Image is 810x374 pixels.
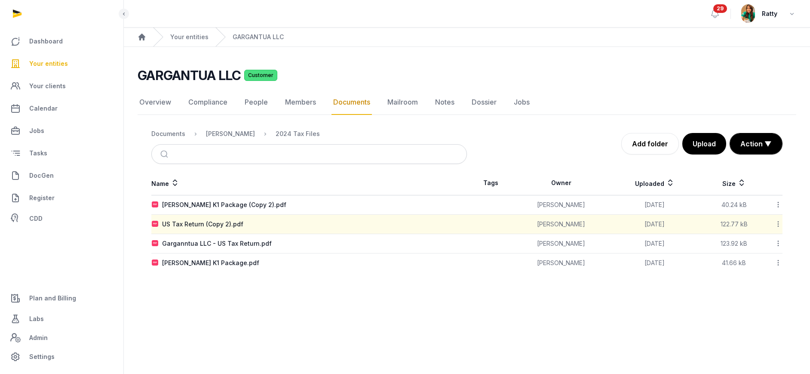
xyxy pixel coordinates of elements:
span: 29 [713,4,727,13]
th: Name [151,171,467,195]
span: Jobs [29,126,44,136]
a: Mailroom [386,90,420,115]
td: [PERSON_NAME] [515,195,608,215]
div: [PERSON_NAME] K1 Package (Copy 2).pdf [162,201,286,209]
th: Size [702,171,766,195]
a: Members [283,90,318,115]
span: CDD [29,213,43,224]
span: DocGen [29,170,54,181]
button: Submit [155,145,175,164]
span: [DATE] [644,201,665,208]
a: Overview [138,90,173,115]
nav: Tabs [138,90,796,115]
td: [PERSON_NAME] [515,253,608,273]
a: Dossier [470,90,498,115]
span: Ratty [762,9,777,19]
span: Plan and Billing [29,293,76,303]
span: Settings [29,352,55,362]
span: [DATE] [644,220,665,228]
span: Tasks [29,148,47,158]
a: Calendar [7,98,117,119]
a: Settings [7,346,117,367]
span: Your entities [29,59,68,69]
td: [PERSON_NAME] [515,234,608,253]
a: Register [7,188,117,208]
td: 41.66 kB [702,253,766,273]
div: [PERSON_NAME] [206,130,255,138]
a: Your entities [170,33,209,41]
img: pdf.svg [152,260,159,266]
h2: GARGANTUA LLC [138,68,241,83]
span: Dashboard [29,36,63,46]
img: avatar [741,4,755,23]
a: GARGANTUA LLC [233,33,284,41]
span: Admin [29,333,48,343]
div: 2024 Tax Files [276,130,320,138]
td: [PERSON_NAME] [515,215,608,234]
span: [DATE] [644,259,665,266]
nav: Breadcrumb [151,124,467,144]
a: Notes [433,90,456,115]
a: People [243,90,270,115]
td: 123.92 kB [702,234,766,253]
a: Tasks [7,143,117,164]
a: Documents [331,90,372,115]
a: Jobs [7,121,117,141]
a: Add folder [621,133,679,155]
span: Customer [244,70,277,81]
a: CDD [7,210,117,227]
button: Action ▼ [730,133,782,154]
a: Your clients [7,76,117,96]
a: Admin [7,329,117,346]
a: Jobs [512,90,531,115]
th: Uploaded [607,171,702,195]
th: Tags [467,171,515,195]
td: 40.24 kB [702,195,766,215]
span: [DATE] [644,240,665,247]
a: Dashboard [7,31,117,52]
div: US Tax Return (Copy 2).pdf [162,220,243,229]
span: Register [29,193,55,203]
td: 122.77 kB [702,215,766,234]
th: Owner [515,171,608,195]
a: Compliance [187,90,229,115]
div: [PERSON_NAME] K1 Package.pdf [162,259,259,267]
span: Labs [29,314,44,324]
img: pdf.svg [152,240,159,247]
img: pdf.svg [152,201,159,208]
nav: Breadcrumb [124,28,810,47]
a: Labs [7,309,117,329]
div: Documents [151,130,185,138]
button: Upload [682,133,726,155]
span: Your clients [29,81,66,91]
span: Calendar [29,103,58,114]
div: Garganntua LLC - US Tax Return.pdf [162,239,272,248]
a: DocGen [7,165,117,186]
a: Plan and Billing [7,288,117,309]
a: Your entities [7,53,117,74]
img: pdf.svg [152,221,159,228]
